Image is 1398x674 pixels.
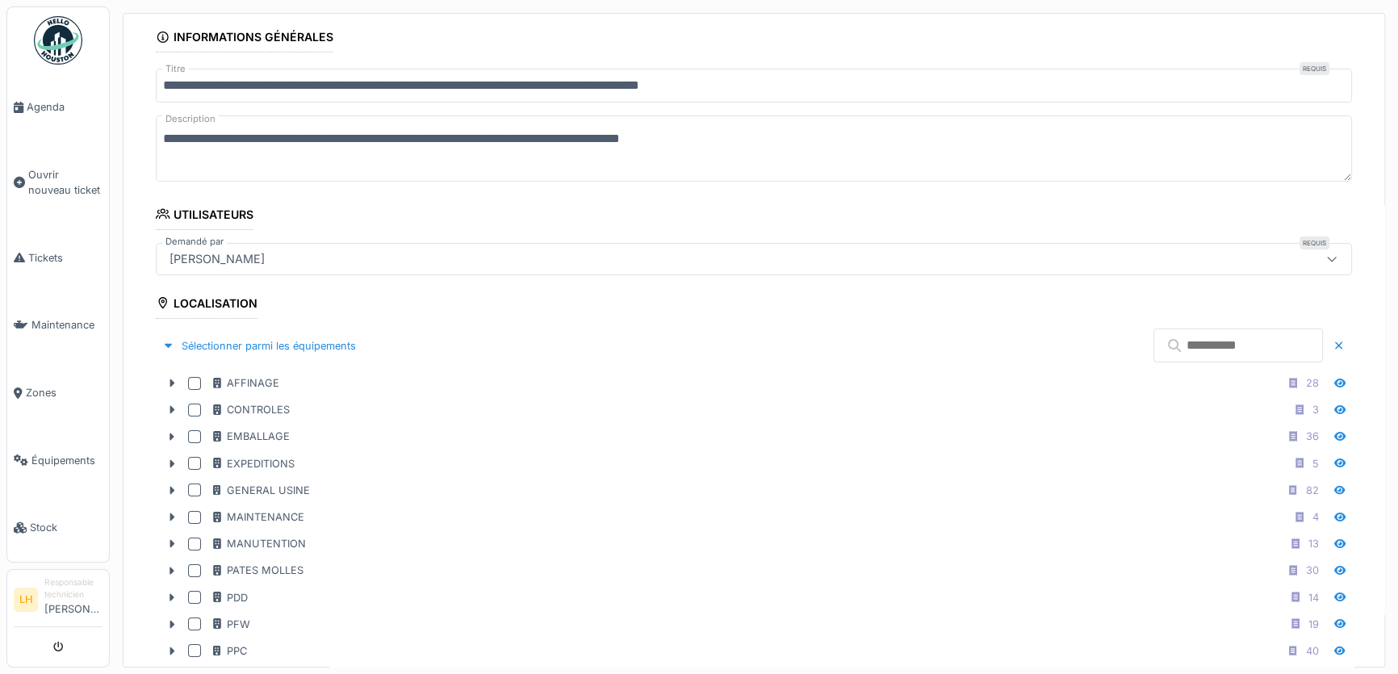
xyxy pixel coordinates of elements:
[211,456,295,471] div: EXPEDITIONS
[1306,375,1319,391] div: 28
[7,427,109,495] a: Équipements
[31,453,103,468] span: Équipements
[7,291,109,359] a: Maintenance
[1312,509,1319,525] div: 4
[1306,643,1319,659] div: 40
[34,16,82,65] img: Badge_color-CXgf-gQk.svg
[44,576,103,601] div: Responsable technicien
[211,590,248,605] div: PDD
[156,203,253,230] div: Utilisateurs
[28,167,103,198] span: Ouvrir nouveau ticket
[1308,536,1319,551] div: 13
[7,494,109,562] a: Stock
[211,536,306,551] div: MANUTENTION
[14,576,103,627] a: LH Responsable technicien[PERSON_NAME]
[28,250,103,266] span: Tickets
[211,643,247,659] div: PPC
[162,235,227,249] label: Demandé par
[211,375,279,391] div: AFFINAGE
[14,588,38,612] li: LH
[1308,617,1319,632] div: 19
[211,429,290,444] div: EMBALLAGE
[1306,483,1319,498] div: 82
[1306,429,1319,444] div: 36
[211,617,250,632] div: PFW
[156,25,333,52] div: Informations générales
[156,291,257,319] div: Localisation
[7,73,109,141] a: Agenda
[211,402,290,417] div: CONTROLES
[30,520,103,535] span: Stock
[27,99,103,115] span: Agenda
[162,109,219,129] label: Description
[156,335,362,357] div: Sélectionner parmi les équipements
[1312,402,1319,417] div: 3
[1306,563,1319,578] div: 30
[1300,62,1329,75] div: Requis
[26,385,103,400] span: Zones
[211,509,304,525] div: MAINTENANCE
[7,141,109,224] a: Ouvrir nouveau ticket
[1312,456,1319,471] div: 5
[44,576,103,623] li: [PERSON_NAME]
[163,250,271,268] div: [PERSON_NAME]
[211,483,310,498] div: GENERAL USINE
[1300,237,1329,249] div: Requis
[211,563,303,578] div: PATES MOLLES
[7,224,109,292] a: Tickets
[162,62,189,76] label: Titre
[1308,590,1319,605] div: 14
[7,359,109,427] a: Zones
[31,317,103,333] span: Maintenance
